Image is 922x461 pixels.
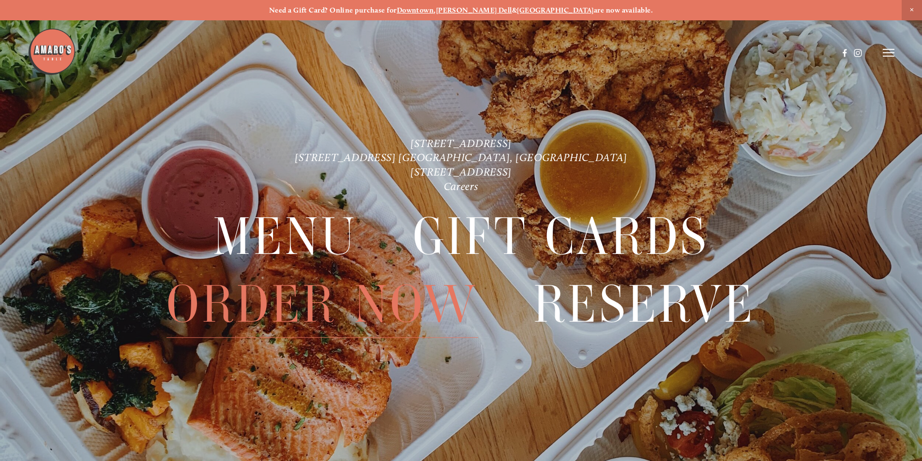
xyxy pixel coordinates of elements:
[269,6,397,15] strong: Need a Gift Card? Online purchase for
[413,204,709,270] a: Gift Cards
[512,6,517,15] strong: &
[410,137,512,150] a: [STREET_ADDRESS]
[166,271,478,338] span: Order Now
[166,271,478,337] a: Order Now
[436,6,512,15] a: [PERSON_NAME] Dell
[594,6,653,15] strong: are now available.
[213,204,357,270] span: Menu
[413,204,709,270] span: Gift Cards
[444,180,479,193] a: Careers
[397,6,434,15] a: Downtown
[295,151,627,164] a: [STREET_ADDRESS] [GEOGRAPHIC_DATA], [GEOGRAPHIC_DATA]
[434,6,436,15] strong: ,
[517,6,594,15] a: [GEOGRAPHIC_DATA]
[28,28,76,76] img: Amaro's Table
[533,271,756,337] a: Reserve
[213,204,357,270] a: Menu
[410,165,512,178] a: [STREET_ADDRESS]
[533,271,756,338] span: Reserve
